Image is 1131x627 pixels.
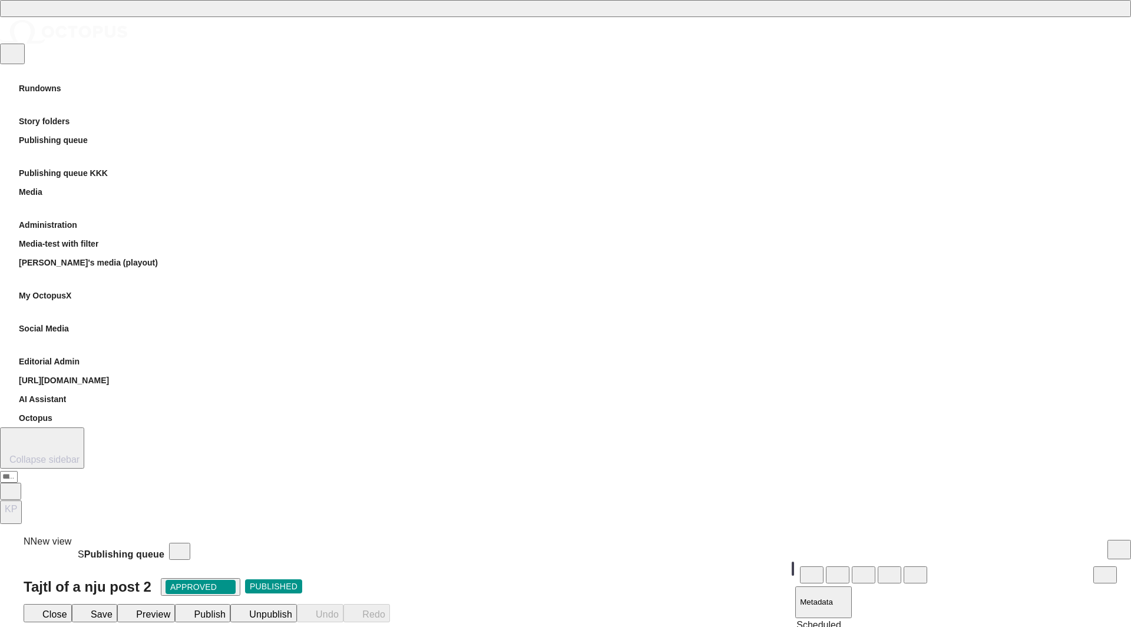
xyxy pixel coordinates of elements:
[250,580,297,592] span: PUBLISHED
[19,186,42,198] p: Media
[31,536,72,548] span: New view
[19,257,158,268] p: [PERSON_NAME]'s media (playout)
[161,578,240,596] button: APPROVED
[19,290,71,301] p: My OctopusX
[72,604,117,622] button: Save
[19,167,108,179] p: Publishing queue KKK
[24,578,151,596] h2: Tajtl of a nju post 2
[297,604,343,622] button: Undo
[19,538,78,562] div: NNew view
[24,535,31,549] p: N
[19,238,98,250] p: Media-test with filter
[84,549,164,560] span: Publishing queue
[19,374,109,386] p: [URL][DOMAIN_NAME]
[24,604,72,622] button: Close
[19,412,52,424] p: Octopus
[9,453,80,467] p: Collapse sidebar
[170,581,217,593] span: APPROVED
[230,604,297,622] button: Unpublish
[19,393,66,405] p: AI Assistant
[175,604,230,622] button: Publish
[19,115,70,127] p: Story folders
[19,134,88,146] p: Publishing queue
[117,604,175,622] button: Preview
[78,548,84,562] p: S
[19,219,77,231] p: Administration
[19,82,61,94] p: Rundowns
[5,502,17,516] p: K P
[795,586,852,618] button: Metadata
[343,604,390,622] button: Redo
[19,323,69,334] p: Social Media
[19,356,80,367] p: Editorial Admin
[78,538,164,562] div: SPublishing queue
[800,598,833,606] span: Metadata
